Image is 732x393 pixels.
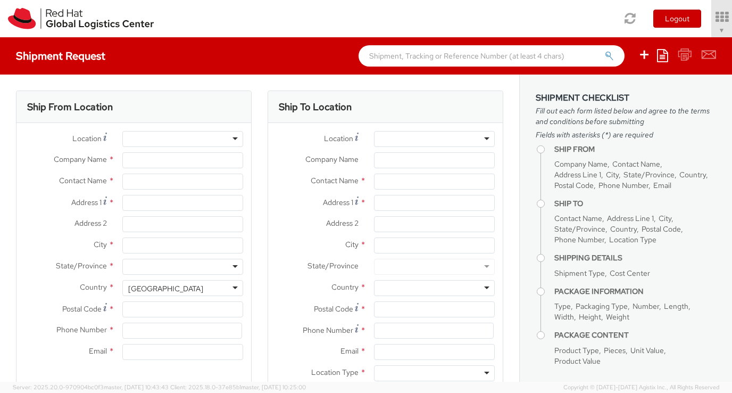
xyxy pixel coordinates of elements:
span: Email [89,346,107,356]
h4: Shipment Request [16,50,105,62]
span: Email [653,181,671,190]
span: Location Type [609,235,656,244]
span: Product Value [554,356,601,366]
span: State/Province [623,170,675,179]
span: Type [554,301,571,311]
span: Number [633,301,659,311]
span: State/Province [307,261,359,271]
span: Phone Number [303,325,353,335]
span: Contact Name [554,214,602,223]
span: Width [554,312,574,322]
span: Length [664,301,688,311]
span: Country [80,282,107,292]
span: Address Line 1 [554,170,601,179]
span: Phone Number [56,325,107,334]
span: Contact Name [311,176,359,185]
img: rh-logistics-00dfa346123c4ec078e1.svg [8,8,154,29]
h4: Ship To [554,200,716,208]
span: Company Name [305,154,359,164]
h4: Ship From [554,145,716,153]
h4: Shipping Details [554,254,716,262]
span: Contact Name [59,176,107,185]
span: State/Province [56,261,107,271]
span: master, [DATE] 10:25:00 [241,383,306,391]
span: City [606,170,619,179]
span: Fields with asterisks (*) are required [536,129,716,140]
span: Company Name [54,154,107,164]
span: Address 1 [71,198,102,207]
span: Cost Center [610,268,650,278]
span: Postal Code [642,224,681,234]
span: Location Type [311,367,359,377]
span: Email [340,346,359,356]
span: Address 2 [74,218,107,228]
span: Company Name [554,159,608,169]
h4: Package Content [554,331,716,339]
span: Phone Number [554,235,604,244]
h3: Ship From Location [27,102,113,112]
span: Address 1 [323,198,353,207]
span: Contact Name [612,159,660,169]
span: Copyright © [DATE]-[DATE] Agistix Inc., All Rights Reserved [563,383,719,392]
span: Unit Value [630,346,664,355]
span: ▼ [719,26,725,35]
span: Fill out each form listed below and agree to the terms and conditions before submitting [536,105,716,127]
span: Location [72,134,102,143]
h3: Ship To Location [279,102,352,112]
span: Postal Code [554,181,594,190]
span: Client: 2025.18.0-37e85b1 [170,383,306,391]
span: master, [DATE] 10:43:43 [104,383,169,391]
span: Country [610,224,637,234]
span: State/Province [554,224,605,234]
span: Postal Code [62,304,102,314]
span: Server: 2025.20.0-970904bc0f3 [13,383,169,391]
span: Phone Number [598,181,648,190]
span: Postal Code [314,304,353,314]
div: [GEOGRAPHIC_DATA] [128,283,203,294]
span: Weight [606,312,629,322]
h3: Shipment Checklist [536,93,716,103]
span: Country [679,170,706,179]
span: City [94,240,107,249]
input: Shipment, Tracking or Reference Number (at least 4 chars) [359,45,625,67]
span: City [345,240,359,249]
span: Address Line 1 [607,214,654,223]
button: Logout [653,10,701,28]
span: Pieces [604,346,626,355]
span: Country [331,282,359,292]
span: Shipment Type [554,268,605,278]
span: City [659,214,671,223]
span: Product Type [554,346,599,355]
span: Location [324,134,353,143]
span: Address 2 [326,218,359,228]
span: Height [579,312,601,322]
span: Packaging Type [576,301,628,311]
h4: Package Information [554,288,716,296]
